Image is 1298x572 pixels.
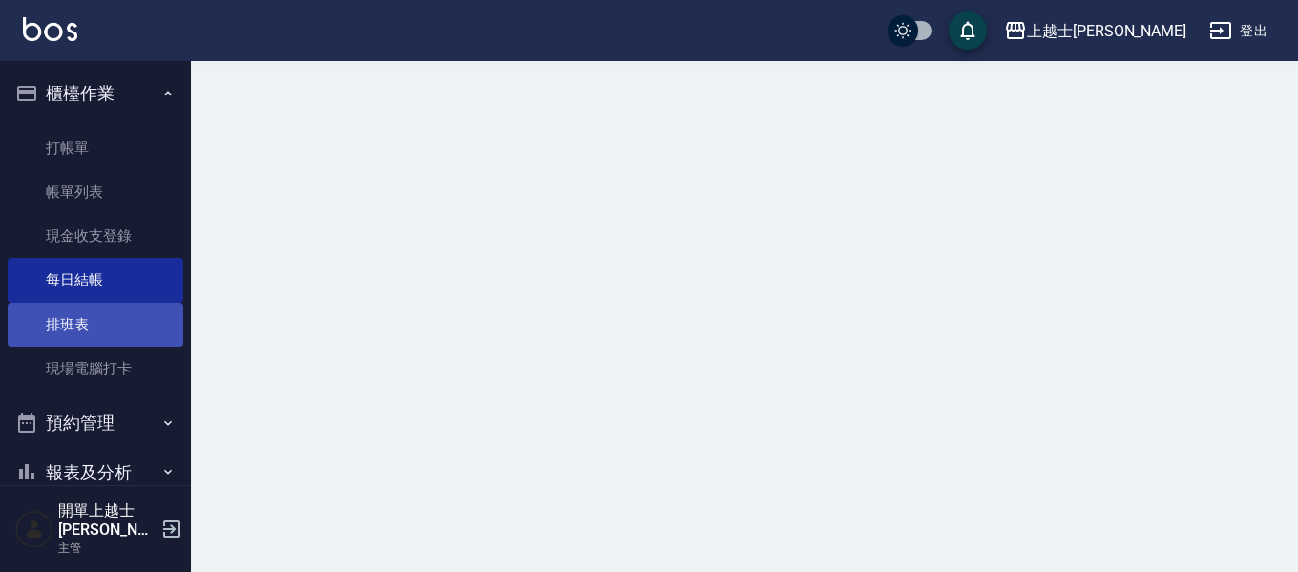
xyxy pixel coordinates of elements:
a: 現場電腦打卡 [8,347,183,391]
a: 每日結帳 [8,258,183,302]
div: 上越士[PERSON_NAME] [1027,19,1186,43]
button: save [949,11,987,50]
p: 主管 [58,540,156,557]
a: 現金收支登錄 [8,214,183,258]
a: 帳單列表 [8,170,183,214]
button: 報表及分析 [8,448,183,498]
a: 排班表 [8,303,183,347]
img: Logo [23,17,77,41]
button: 預約管理 [8,398,183,448]
img: Person [15,510,53,548]
button: 上越士[PERSON_NAME] [996,11,1194,51]
button: 登出 [1202,13,1275,49]
a: 打帳單 [8,126,183,170]
button: 櫃檯作業 [8,69,183,118]
h5: 開單上越士[PERSON_NAME] [58,501,156,540]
